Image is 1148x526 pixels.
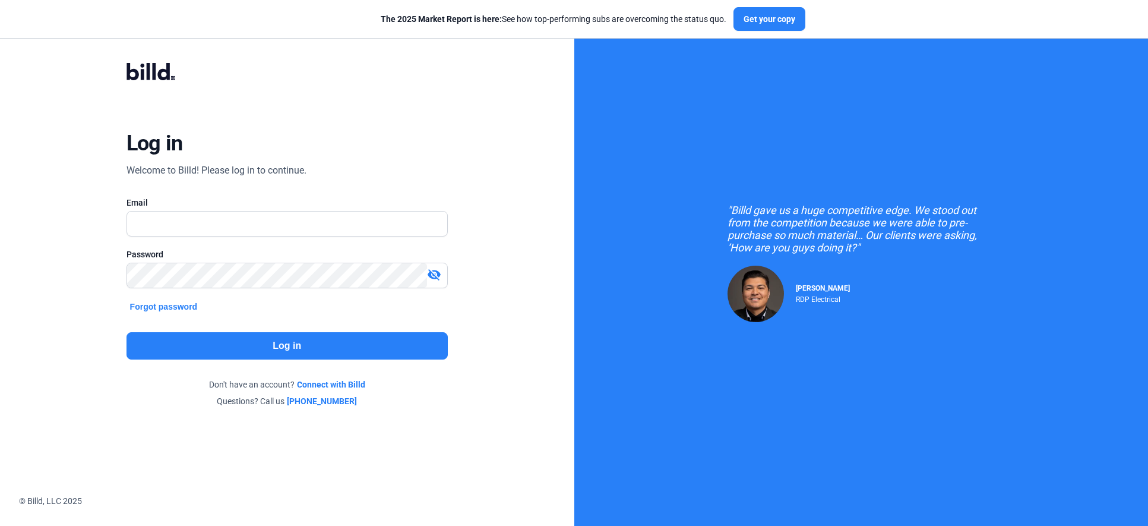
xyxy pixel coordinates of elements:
[126,197,448,209] div: Email
[427,267,441,282] mat-icon: visibility_off
[126,379,448,390] div: Don't have an account?
[796,292,850,304] div: RDP Electrical
[796,284,850,292] span: [PERSON_NAME]
[381,13,726,25] div: See how top-performing subs are overcoming the status quo.
[733,7,805,31] button: Get your copy
[728,266,784,322] img: Raul Pacheco
[728,204,995,254] div: "Billd gave us a huge competitive edge. We stood out from the competition because we were able to...
[287,395,357,407] a: [PHONE_NUMBER]
[126,395,448,407] div: Questions? Call us
[126,300,201,313] button: Forgot password
[126,248,448,260] div: Password
[381,14,502,24] span: The 2025 Market Report is here:
[126,130,183,156] div: Log in
[297,379,365,390] a: Connect with Billd
[126,332,448,360] button: Log in
[126,163,306,178] div: Welcome to Billd! Please log in to continue.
